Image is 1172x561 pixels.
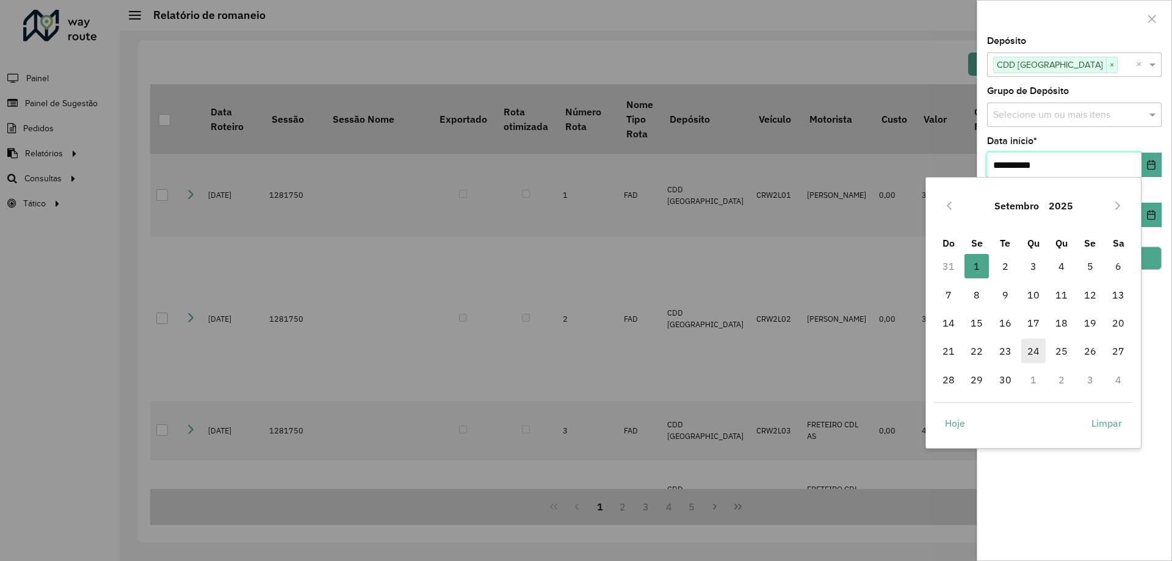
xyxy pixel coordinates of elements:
[1047,337,1076,365] td: 25
[1108,196,1127,215] button: Next Month
[991,281,1019,309] td: 9
[1021,254,1046,278] span: 3
[1047,366,1076,394] td: 2
[1141,203,1162,227] button: Choose Date
[936,367,961,392] span: 28
[994,57,1106,72] span: CDD [GEOGRAPHIC_DATA]
[935,366,963,394] td: 28
[993,339,1018,363] span: 23
[993,283,1018,307] span: 9
[964,367,989,392] span: 29
[1047,309,1076,337] td: 18
[936,311,961,335] span: 14
[1078,254,1102,278] span: 5
[1019,337,1047,365] td: 24
[1104,281,1132,309] td: 13
[1104,337,1132,365] td: 27
[963,281,991,309] td: 8
[963,309,991,337] td: 15
[1049,254,1074,278] span: 4
[1106,58,1117,73] span: ×
[964,283,989,307] span: 8
[963,252,991,280] td: 1
[1049,283,1074,307] span: 11
[1084,237,1096,249] span: Se
[964,311,989,335] span: 15
[1106,339,1130,363] span: 27
[1106,283,1130,307] span: 13
[963,337,991,365] td: 22
[1047,252,1076,280] td: 4
[1113,237,1124,249] span: Sa
[1076,252,1104,280] td: 5
[1078,311,1102,335] span: 19
[1106,311,1130,335] span: 20
[987,84,1069,98] label: Grupo de Depósito
[1027,237,1040,249] span: Qu
[939,196,959,215] button: Previous Month
[1019,281,1047,309] td: 10
[1091,416,1122,430] span: Limpar
[1019,309,1047,337] td: 17
[936,283,961,307] span: 7
[1055,237,1068,249] span: Qu
[945,416,965,430] span: Hoje
[1076,337,1104,365] td: 26
[987,134,1037,148] label: Data início
[1141,153,1162,177] button: Choose Date
[1021,311,1046,335] span: 17
[935,411,975,435] button: Hoje
[963,366,991,394] td: 29
[991,252,1019,280] td: 2
[989,191,1044,220] button: Choose Month
[1044,191,1078,220] button: Choose Year
[935,281,963,309] td: 7
[1136,57,1146,72] span: Clear all
[935,337,963,365] td: 21
[991,366,1019,394] td: 30
[1076,309,1104,337] td: 19
[1081,411,1132,435] button: Limpar
[993,254,1018,278] span: 2
[1104,309,1132,337] td: 20
[964,254,989,278] span: 1
[991,337,1019,365] td: 23
[942,237,955,249] span: Do
[1104,366,1132,394] td: 4
[1019,252,1047,280] td: 3
[1049,311,1074,335] span: 18
[1021,339,1046,363] span: 24
[1076,366,1104,394] td: 3
[925,177,1141,448] div: Choose Date
[1000,237,1010,249] span: Te
[964,339,989,363] span: 22
[935,252,963,280] td: 31
[987,34,1026,48] label: Depósito
[993,311,1018,335] span: 16
[971,237,983,249] span: Se
[1106,254,1130,278] span: 6
[1047,281,1076,309] td: 11
[1049,339,1074,363] span: 25
[991,309,1019,337] td: 16
[1076,281,1104,309] td: 12
[1078,339,1102,363] span: 26
[1021,283,1046,307] span: 10
[936,339,961,363] span: 21
[1104,252,1132,280] td: 6
[1019,366,1047,394] td: 1
[1078,283,1102,307] span: 12
[993,367,1018,392] span: 30
[935,309,963,337] td: 14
